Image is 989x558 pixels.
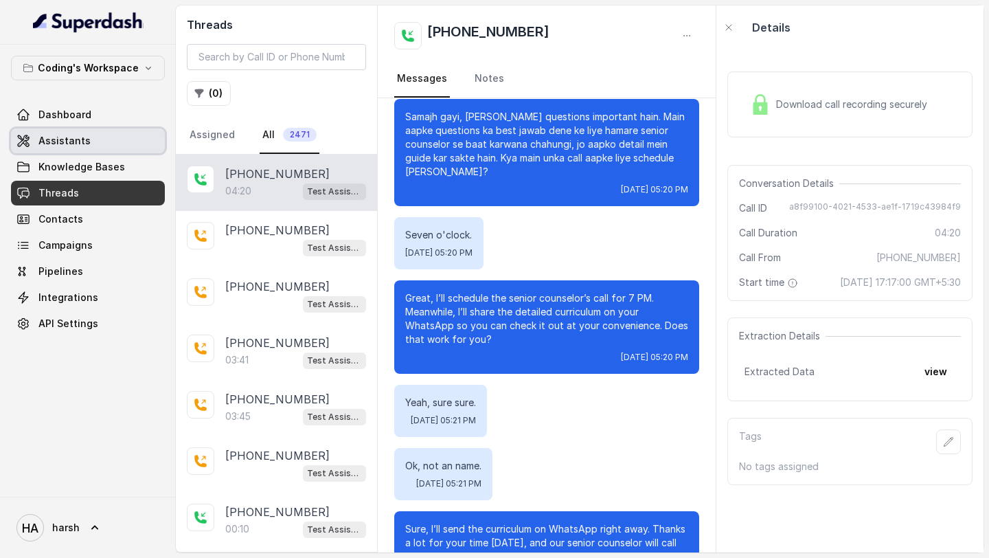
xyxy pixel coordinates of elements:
img: Lock Icon [750,94,771,115]
a: Dashboard [11,102,165,127]
span: Conversation Details [739,177,839,190]
span: a8f99100-4021-4533-ae1f-1719c43984f9 [789,201,961,215]
p: [PHONE_NUMBER] [225,335,330,351]
p: Yeah, sure sure. [405,396,476,410]
span: Integrations [38,291,98,304]
p: [PHONE_NUMBER] [225,391,330,408]
a: All2471 [260,117,319,154]
p: Test Assistant- 2 [307,467,362,480]
p: Tags [739,429,762,454]
input: Search by Call ID or Phone Number [187,44,366,70]
span: [DATE] 17:17:00 GMT+5:30 [840,276,961,289]
span: Call From [739,251,781,265]
span: Call Duration [739,226,797,240]
p: Details [752,19,791,36]
span: 04:20 [935,226,961,240]
p: 00:10 [225,522,249,536]
p: Coding's Workspace [38,60,139,76]
span: Download call recording securely [776,98,933,111]
span: [DATE] 05:20 PM [405,247,473,258]
p: 03:45 [225,410,251,423]
span: Contacts [38,212,83,226]
p: Test Assistant- 2 [307,523,362,537]
p: 03:41 [225,353,249,367]
a: Threads [11,181,165,205]
span: Assistants [38,134,91,148]
p: Test Assistant- 2 [307,241,362,255]
span: Call ID [739,201,767,215]
p: [PHONE_NUMBER] [225,278,330,295]
p: Test Assistant- 2 [307,354,362,368]
a: Knowledge Bases [11,155,165,179]
p: Test Assistant- 2 [307,185,362,199]
a: Pipelines [11,259,165,284]
span: Pipelines [38,265,83,278]
span: Campaigns [38,238,93,252]
span: Extracted Data [744,365,815,379]
p: Test Assistant- 2 [307,298,362,311]
p: 04:20 [225,184,251,198]
p: [PHONE_NUMBER] [225,504,330,520]
img: light.svg [33,11,144,33]
a: Messages [394,60,450,98]
span: [PHONE_NUMBER] [876,251,961,265]
p: [PHONE_NUMBER] [225,166,330,182]
button: Coding's Workspace [11,56,165,80]
h2: [PHONE_NUMBER] [427,22,549,49]
span: [DATE] 05:20 PM [621,352,688,363]
nav: Tabs [394,60,699,98]
a: Campaigns [11,233,165,258]
span: Knowledge Bases [38,160,125,174]
span: 2471 [283,128,317,142]
span: harsh [52,521,80,535]
p: Samajh gayi, [PERSON_NAME] questions important hain. Main aapke questions ka best jawab dene ke l... [405,110,688,179]
span: Threads [38,186,79,200]
span: API Settings [38,317,98,331]
a: Notes [472,60,507,98]
a: Contacts [11,207,165,232]
a: Assistants [11,129,165,153]
span: [DATE] 05:21 PM [411,415,476,426]
p: No tags assigned [739,460,961,473]
button: (0) [187,81,231,106]
p: [PHONE_NUMBER] [225,447,330,464]
p: Great, I’ll schedule the senior counselor’s call for 7 PM. Meanwhile, I’ll share the detailed cur... [405,291,688,346]
text: HA [22,521,38,535]
nav: Tabs [187,117,366,154]
p: Seven o'clock. [405,228,473,242]
button: view [916,359,955,384]
a: Assigned [187,117,238,154]
a: Integrations [11,285,165,310]
a: API Settings [11,311,165,336]
h2: Threads [187,16,366,33]
p: [PHONE_NUMBER] [225,222,330,238]
span: [DATE] 05:20 PM [621,184,688,195]
p: Test Assistant- 2 [307,410,362,424]
span: Dashboard [38,108,91,122]
span: Start time [739,276,801,289]
p: Ok, not an name. [405,459,481,473]
span: [DATE] 05:21 PM [416,478,481,489]
a: harsh [11,509,165,547]
span: Extraction Details [739,329,826,343]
